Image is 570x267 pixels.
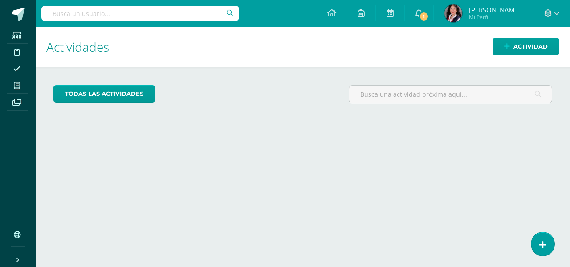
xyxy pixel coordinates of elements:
[349,86,552,103] input: Busca una actividad próxima aquí...
[513,38,548,55] span: Actividad
[469,13,522,21] span: Mi Perfil
[419,12,429,21] span: 1
[469,5,522,14] span: [PERSON_NAME] [GEOGRAPHIC_DATA]
[53,85,155,103] a: todas las Actividades
[444,4,462,22] img: 6266c091eaef7c21b1e3e87b6cf20875.png
[41,6,239,21] input: Busca un usuario...
[46,27,559,67] h1: Actividades
[493,38,559,55] a: Actividad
